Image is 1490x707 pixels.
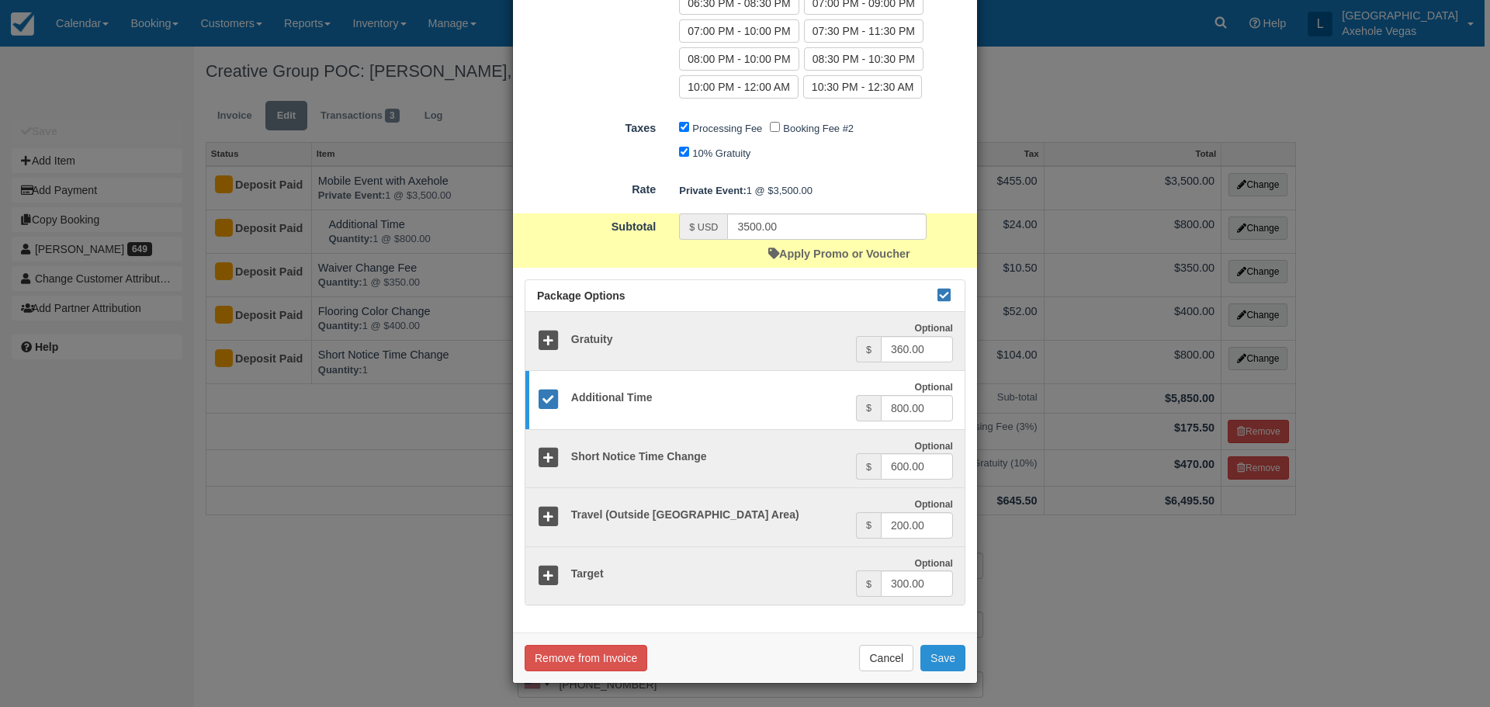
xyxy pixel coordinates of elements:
[537,289,625,302] span: Package Options
[525,370,965,430] a: Additional Time Optional $
[914,441,953,452] strong: Optional
[914,558,953,569] strong: Optional
[525,546,965,605] a: Target Optional $
[560,568,856,580] h5: Target
[783,123,854,134] label: Booking Fee #2
[679,19,799,43] label: 07:00 PM - 10:00 PM
[679,47,799,71] label: 08:00 PM - 10:00 PM
[679,75,799,99] label: 10:00 PM - 12:00 AM
[525,645,647,671] button: Remove from Invoice
[525,429,965,489] a: Short Notice Time Change Optional $
[667,178,977,203] div: 1 @ $3,500.00
[803,75,923,99] label: 10:30 PM - 12:30 AM
[689,222,718,233] small: $ USD
[804,47,923,71] label: 08:30 PM - 10:30 PM
[513,115,667,137] label: Taxes
[914,499,953,510] strong: Optional
[692,147,750,159] label: 10% Gratuity
[560,392,856,404] h5: Additional Time
[768,248,910,260] a: Apply Promo or Voucher
[859,645,913,671] button: Cancel
[679,185,746,196] strong: Private Event
[866,579,871,590] small: $
[866,462,871,473] small: $
[866,345,871,355] small: $
[525,312,965,371] a: Gratuity Optional $
[525,487,965,547] a: Travel (Outside [GEOGRAPHIC_DATA] Area) Optional $
[914,323,953,334] strong: Optional
[560,451,856,463] h5: Short Notice Time Change
[560,334,856,345] h5: Gratuity
[914,382,953,393] strong: Optional
[513,176,667,198] label: Rate
[560,509,856,521] h5: Travel (Outside [GEOGRAPHIC_DATA] Area)
[513,213,667,235] label: Subtotal
[692,123,762,134] label: Processing Fee
[920,645,965,671] button: Save
[866,403,871,414] small: $
[804,19,923,43] label: 07:30 PM - 11:30 PM
[866,520,871,531] small: $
